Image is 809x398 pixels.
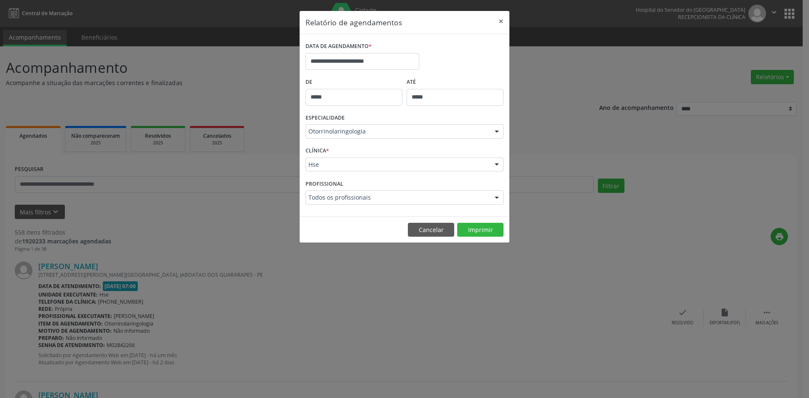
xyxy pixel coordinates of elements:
button: Cancelar [408,223,454,237]
button: Close [493,11,509,32]
h5: Relatório de agendamentos [305,17,402,28]
span: Otorrinolaringologia [308,127,486,136]
label: ESPECIALIDADE [305,112,345,125]
label: De [305,76,402,89]
span: Hse [308,160,486,169]
label: PROFISSIONAL [305,177,343,190]
label: CLÍNICA [305,144,329,158]
label: DATA DE AGENDAMENTO [305,40,372,53]
span: Todos os profissionais [308,193,486,202]
button: Imprimir [457,223,504,237]
label: ATÉ [407,76,504,89]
